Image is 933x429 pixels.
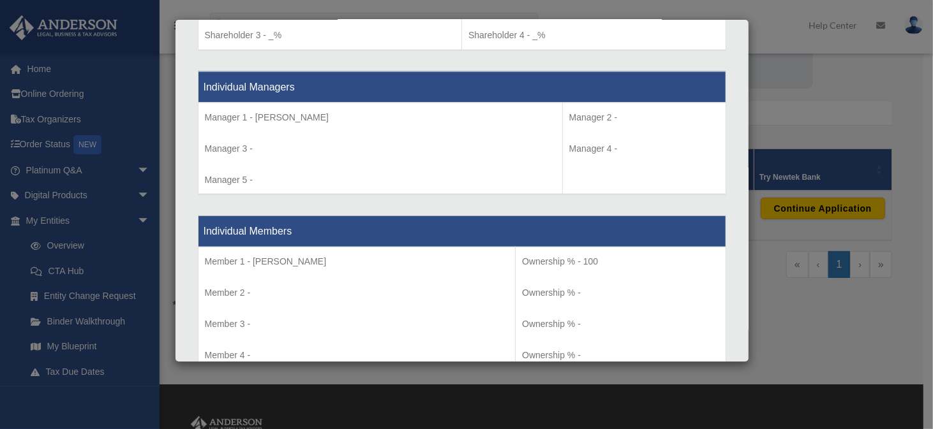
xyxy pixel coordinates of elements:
p: Ownership % - [522,316,719,332]
p: Manager 3 - [205,141,556,157]
p: Member 4 - [205,347,509,363]
p: Ownership % - [522,285,719,301]
p: Manager 4 - [569,141,719,157]
th: Individual Members [198,216,726,247]
p: Manager 1 - [PERSON_NAME] [205,110,556,126]
p: Member 2 - [205,285,509,301]
p: Manager 5 - [205,172,556,188]
th: Individual Managers [198,71,726,103]
p: Shareholder 4 - _% [468,27,719,43]
p: Member 3 - [205,316,509,332]
p: Shareholder 3 - _% [205,27,456,43]
p: Ownership % - [522,347,719,363]
p: Manager 2 - [569,110,719,126]
p: Member 1 - [PERSON_NAME] [205,254,509,270]
p: Ownership % - 100 [522,254,719,270]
